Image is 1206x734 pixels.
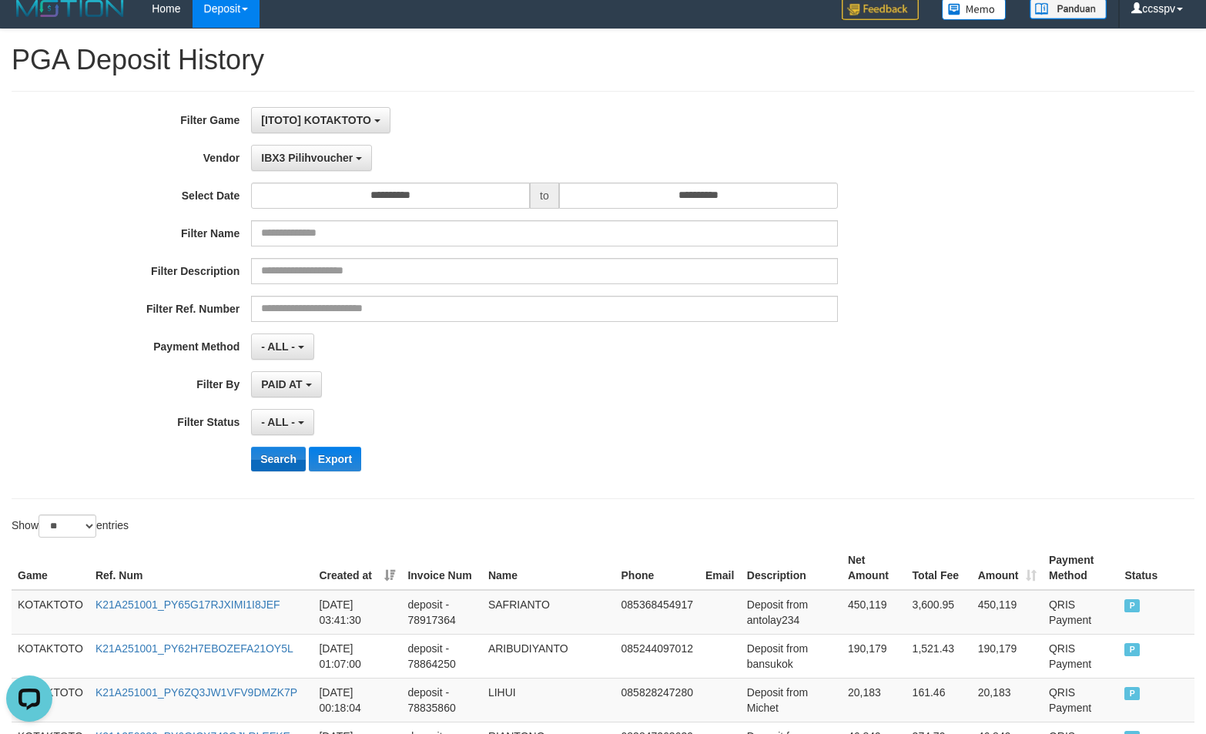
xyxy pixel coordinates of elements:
[401,590,481,635] td: deposit - 78917364
[615,678,699,722] td: 085828247280
[906,590,972,635] td: 3,600.95
[699,546,741,590] th: Email
[741,634,842,678] td: Deposit from bansukok
[12,546,89,590] th: Game
[261,416,295,428] span: - ALL -
[972,678,1043,722] td: 20,183
[972,634,1043,678] td: 190,179
[1043,634,1118,678] td: QRIS Payment
[530,183,559,209] span: to
[842,546,906,590] th: Net Amount
[95,598,280,611] a: K21A251001_PY65G17RJXIMI1I8JEF
[482,634,615,678] td: ARIBUDIYANTO
[1124,643,1140,656] span: PAID
[842,634,906,678] td: 190,179
[401,634,481,678] td: deposit - 78864250
[95,642,293,655] a: K21A251001_PY62H7EBOZEFA21OY5L
[251,333,313,360] button: - ALL -
[313,678,401,722] td: [DATE] 00:18:04
[842,678,906,722] td: 20,183
[1043,546,1118,590] th: Payment Method
[89,546,313,590] th: Ref. Num
[313,590,401,635] td: [DATE] 03:41:30
[842,590,906,635] td: 450,119
[482,590,615,635] td: SAFRIANTO
[972,546,1043,590] th: Amount: activate to sort column ascending
[261,340,295,353] span: - ALL -
[741,678,842,722] td: Deposit from Michet
[6,6,52,52] button: Open LiveChat chat widget
[313,634,401,678] td: [DATE] 01:07:00
[1124,599,1140,612] span: PAID
[741,546,842,590] th: Description
[906,546,972,590] th: Total Fee
[251,447,306,471] button: Search
[741,590,842,635] td: Deposit from antolay234
[615,590,699,635] td: 085368454917
[309,447,361,471] button: Export
[1124,687,1140,700] span: PAID
[1118,546,1194,590] th: Status
[261,378,302,390] span: PAID AT
[12,634,89,678] td: KOTAKTOTO
[12,45,1194,75] h1: PGA Deposit History
[251,371,321,397] button: PAID AT
[251,107,390,133] button: [ITOTO] KOTAKTOTO
[615,546,699,590] th: Phone
[251,409,313,435] button: - ALL -
[1043,590,1118,635] td: QRIS Payment
[401,546,481,590] th: Invoice Num
[615,634,699,678] td: 085244097012
[972,590,1043,635] td: 450,119
[12,590,89,635] td: KOTAKTOTO
[401,678,481,722] td: deposit - 78835860
[261,114,371,126] span: [ITOTO] KOTAKTOTO
[95,686,297,699] a: K21A251001_PY6ZQ3JW1VFV9DMZK7P
[12,514,129,538] label: Show entries
[261,152,353,164] span: IBX3 Pilihvoucher
[906,634,972,678] td: 1,521.43
[39,514,96,538] select: Showentries
[906,678,972,722] td: 161.46
[482,678,615,722] td: LIHUI
[313,546,401,590] th: Created at: activate to sort column ascending
[482,546,615,590] th: Name
[1043,678,1118,722] td: QRIS Payment
[251,145,372,171] button: IBX3 Pilihvoucher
